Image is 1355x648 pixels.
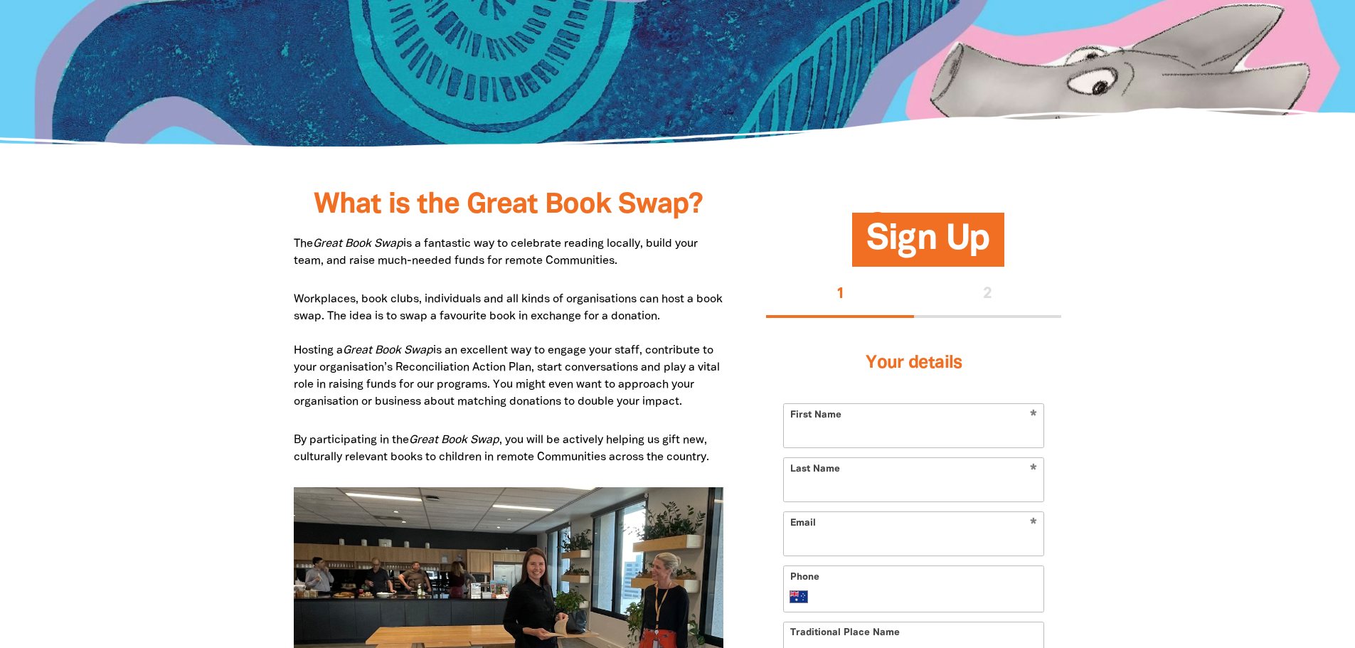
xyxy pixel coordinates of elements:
p: Workplaces, book clubs, individuals and all kinds of organisations can host a book swap. The idea... [294,291,724,410]
span: What is the Great Book Swap? [314,192,703,218]
em: Great Book Swap [409,435,499,445]
p: The is a fantastic way to celebrate reading locally, build your team, and raise much-needed funds... [294,235,724,270]
h3: Your details [783,335,1044,392]
span: Sign Up [866,223,990,267]
em: Great Book Swap [343,346,433,356]
em: Great Book Swap [313,239,403,249]
button: Stage 1 [766,272,914,318]
p: By participating in the , you will be actively helping us gift new, culturally relevant books to ... [294,432,724,466]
